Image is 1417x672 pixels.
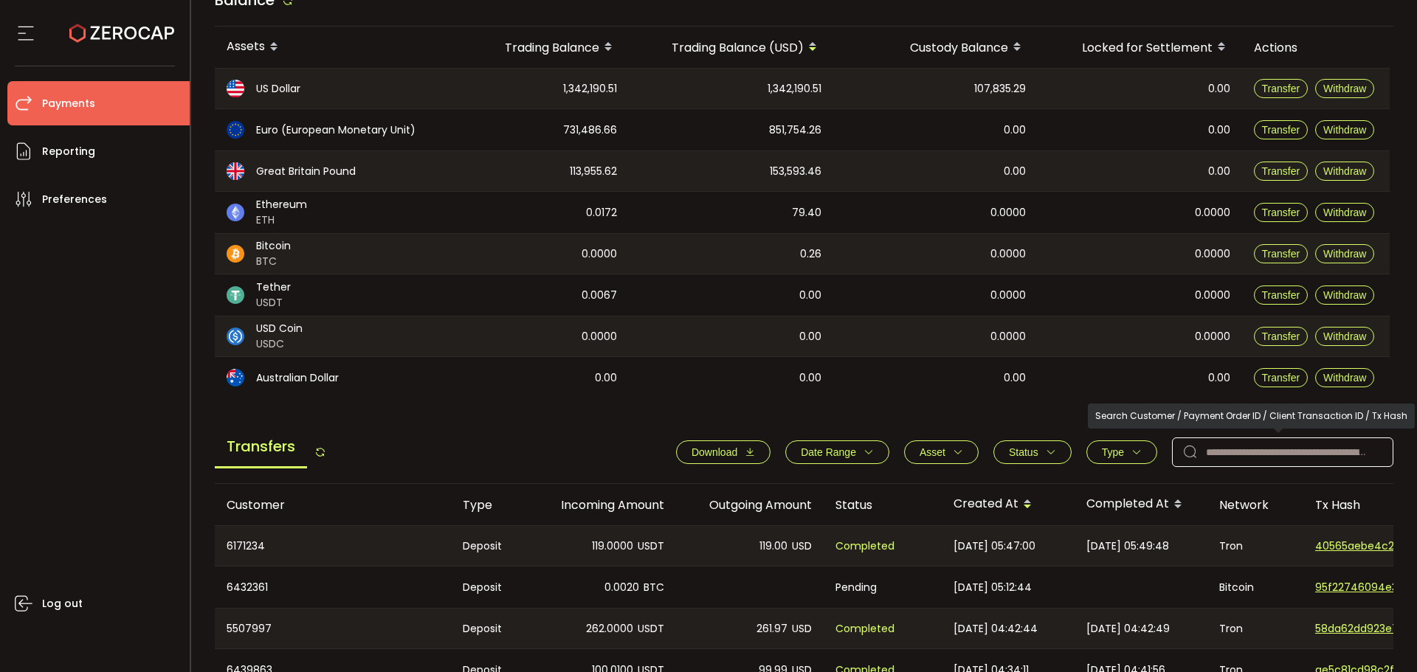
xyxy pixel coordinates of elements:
[1207,526,1303,566] div: Tron
[1195,246,1230,263] span: 0.0000
[990,204,1026,221] span: 0.0000
[799,287,821,304] span: 0.00
[759,538,787,555] span: 119.00
[1315,120,1374,139] button: Withdraw
[1254,285,1309,305] button: Transfer
[1262,207,1300,218] span: Transfer
[1086,440,1157,464] button: Type
[215,567,451,608] div: 6432361
[692,446,737,458] span: Download
[1323,248,1366,260] span: Withdraw
[563,122,617,139] span: 731,486.66
[638,620,664,637] span: USDT
[835,538,894,555] span: Completed
[528,496,676,513] div: Incoming Amount
[582,328,617,345] span: 0.0000
[256,321,303,336] span: USD Coin
[676,440,770,464] button: Download
[604,579,639,596] span: 0.0020
[1009,446,1038,458] span: Status
[1004,163,1026,180] span: 0.00
[942,492,1075,517] div: Created At
[582,287,617,304] span: 0.0067
[256,212,307,228] span: ETH
[1315,368,1374,387] button: Withdraw
[785,440,889,464] button: Date Range
[1208,80,1230,97] span: 0.00
[833,35,1038,60] div: Custody Balance
[256,370,339,386] span: Australian Dollar
[1086,620,1170,637] span: [DATE] 04:42:49
[993,440,1072,464] button: Status
[792,620,812,637] span: USD
[920,446,945,458] span: Asset
[644,579,664,596] span: BTC
[769,122,821,139] span: 851,754.26
[1262,124,1300,136] span: Transfer
[990,246,1026,263] span: 0.0000
[1323,124,1366,136] span: Withdraw
[42,141,95,162] span: Reporting
[227,121,244,139] img: eur_portfolio.svg
[1102,446,1124,458] span: Type
[256,254,291,269] span: BTC
[215,526,451,566] div: 6171234
[1208,122,1230,139] span: 0.00
[756,620,787,637] span: 261.97
[629,35,833,60] div: Trading Balance (USD)
[1315,244,1374,263] button: Withdraw
[451,526,528,566] div: Deposit
[800,246,821,263] span: 0.26
[824,496,942,513] div: Status
[215,609,451,648] div: 5507997
[451,496,528,513] div: Type
[582,246,617,263] span: 0.0000
[1004,370,1026,387] span: 0.00
[1075,492,1207,517] div: Completed At
[1262,289,1300,301] span: Transfer
[1207,567,1303,608] div: Bitcoin
[256,122,416,138] span: Euro (European Monetary Unit)
[1315,203,1374,222] button: Withdraw
[451,609,528,648] div: Deposit
[1038,35,1242,60] div: Locked for Settlement
[1262,372,1300,384] span: Transfer
[1323,207,1366,218] span: Withdraw
[954,538,1035,555] span: [DATE] 05:47:00
[1315,79,1374,98] button: Withdraw
[227,369,244,387] img: aud_portfolio.svg
[227,245,244,263] img: btc_portfolio.svg
[1195,204,1230,221] span: 0.0000
[1323,289,1366,301] span: Withdraw
[586,620,633,637] span: 262.0000
[1254,79,1309,98] button: Transfer
[954,620,1038,637] span: [DATE] 04:42:44
[1208,370,1230,387] span: 0.00
[1315,327,1374,346] button: Withdraw
[1207,609,1303,648] div: Tron
[586,204,617,221] span: 0.0172
[256,81,300,97] span: US Dollar
[1323,372,1366,384] span: Withdraw
[1245,513,1417,672] div: Chat Widget
[1254,244,1309,263] button: Transfer
[792,538,812,555] span: USD
[990,287,1026,304] span: 0.0000
[792,204,821,221] span: 79.40
[215,426,307,468] span: Transfers
[215,496,451,513] div: Customer
[676,496,824,513] div: Outgoing Amount
[595,370,617,387] span: 0.00
[1004,122,1026,139] span: 0.00
[1254,327,1309,346] button: Transfer
[1315,162,1374,181] button: Withdraw
[770,163,821,180] span: 153,593.46
[256,280,291,295] span: Tether
[799,328,821,345] span: 0.00
[1088,403,1415,429] div: Search Customer / Payment Order ID / Client Transaction ID / Tx Hash
[42,189,107,210] span: Preferences
[256,197,307,212] span: Ethereum
[256,336,303,352] span: USDC
[835,620,894,637] span: Completed
[1323,165,1366,177] span: Withdraw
